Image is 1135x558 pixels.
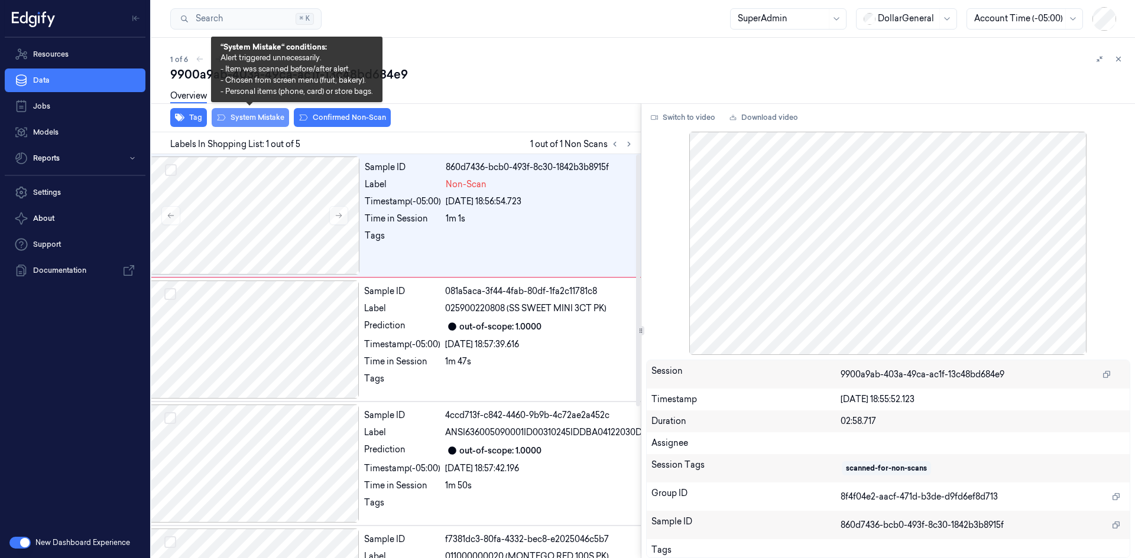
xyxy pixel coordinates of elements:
[846,463,927,474] div: scanned-for-non-scans
[445,302,607,315] span: 025900220808 (SS SWEET MINI 3CT PK)
[164,288,176,300] button: Select row
[365,195,441,208] div: Timestamp (-05:00)
[364,409,440,422] div: Sample ID
[170,54,188,64] span: 1 of 6
[170,90,207,103] a: Overview
[364,497,440,515] div: Tags
[651,393,841,406] div: Timestamp
[530,137,636,151] span: 1 out of 1 Non Scans
[365,178,441,191] div: Label
[5,233,145,256] a: Support
[5,146,145,170] button: Reports
[5,181,145,204] a: Settings
[365,230,441,249] div: Tags
[725,108,803,127] a: Download video
[5,43,145,66] a: Resources
[446,178,487,191] span: Non-Scan
[459,321,541,333] div: out-of-scope: 1.0000
[365,161,441,174] div: Sample ID
[170,66,1126,83] div: 9900a9ab-403a-49ca-ac1f-13c48bd684e9
[651,515,841,534] div: Sample ID
[841,415,1125,428] div: 02:58.717
[364,479,440,492] div: Time in Session
[651,437,1126,449] div: Assignee
[170,8,322,30] button: Search⌘K
[364,302,440,315] div: Label
[364,355,440,368] div: Time in Session
[127,9,145,28] button: Toggle Navigation
[651,415,841,428] div: Duration
[212,108,289,127] button: System Mistake
[364,338,440,351] div: Timestamp (-05:00)
[364,373,440,391] div: Tags
[5,120,145,144] a: Models
[170,138,300,151] span: Labels In Shopping List: 1 out of 5
[5,207,145,230] button: About
[5,259,145,282] a: Documentation
[170,108,207,127] button: Tag
[165,164,177,176] button: Select row
[651,459,841,478] div: Session Tags
[364,426,440,439] div: Label
[364,533,440,546] div: Sample ID
[364,462,440,475] div: Timestamp (-05:00)
[5,68,145,92] a: Data
[459,445,541,457] div: out-of-scope: 1.0000
[164,536,176,548] button: Select row
[651,365,841,384] div: Session
[164,412,176,424] button: Select row
[191,12,223,25] span: Search
[5,94,145,118] a: Jobs
[841,368,1004,381] span: 9900a9ab-403a-49ca-ac1f-13c48bd684e9
[365,213,441,225] div: Time in Session
[841,491,998,503] span: 8f4f04e2-aacf-471d-b3de-d9fd6ef8d713
[364,285,440,298] div: Sample ID
[646,108,720,127] button: Switch to video
[841,393,1125,406] div: [DATE] 18:55:52.123
[841,519,1004,531] span: 860d7436-bcb0-493f-8c30-1842b3b8915f
[294,108,391,127] button: Confirmed Non-Scan
[364,319,440,334] div: Prediction
[364,443,440,458] div: Prediction
[651,487,841,506] div: Group ID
